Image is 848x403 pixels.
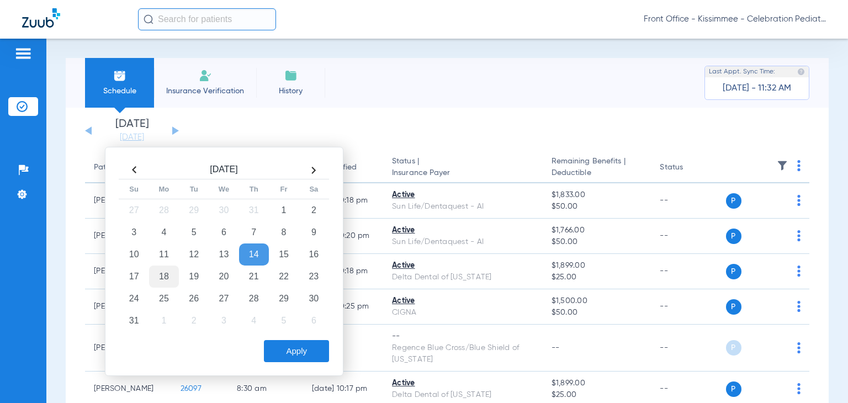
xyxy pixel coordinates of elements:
img: group-dot-blue.svg [797,266,801,277]
img: group-dot-blue.svg [797,195,801,206]
th: Remaining Benefits | [543,152,651,183]
div: Patient Name [94,162,163,173]
div: Active [392,225,534,236]
span: P [726,264,741,279]
span: $1,766.00 [552,225,643,236]
div: CIGNA [392,307,534,319]
div: Active [392,260,534,272]
span: $1,899.00 [552,260,643,272]
img: group-dot-blue.svg [797,301,801,312]
span: Schedule [93,86,146,97]
span: P [726,340,741,356]
img: filter.svg [777,160,788,171]
th: Status [651,152,725,183]
span: 26097 [181,385,202,393]
span: $50.00 [552,307,643,319]
span: P [726,229,741,244]
div: Active [392,189,534,201]
span: Insurance Payer [392,167,534,179]
span: Last Appt. Sync Time: [709,66,775,77]
span: P [726,299,741,315]
div: Patient Name [94,162,142,173]
td: -- [651,325,725,372]
img: Zuub Logo [22,8,60,28]
span: $50.00 [552,236,643,248]
td: -- [651,183,725,219]
span: History [264,86,317,97]
img: History [284,69,298,82]
iframe: Chat Widget [793,350,848,403]
div: Active [392,378,534,389]
div: Sun Life/Dentaquest - AI [392,201,534,213]
td: -- [651,219,725,254]
img: group-dot-blue.svg [797,160,801,171]
span: P [726,193,741,209]
span: P [726,381,741,397]
img: group-dot-blue.svg [797,342,801,353]
span: $1,500.00 [552,295,643,307]
li: [DATE] [99,119,165,143]
span: [DATE] - 11:32 AM [723,83,791,94]
img: Search Icon [144,14,153,24]
div: Delta Dental of [US_STATE] [392,389,534,401]
td: -- [651,289,725,325]
img: Schedule [113,69,126,82]
img: last sync help info [797,68,805,76]
div: Active [392,295,534,307]
span: -- [552,344,560,352]
span: $50.00 [552,201,643,213]
span: Insurance Verification [162,86,248,97]
th: Status | [383,152,543,183]
span: Front Office - Kissimmee - Celebration Pediatric Dentistry [644,14,826,25]
div: -- [392,331,534,342]
td: -- [651,254,725,289]
button: Apply [264,340,329,362]
div: Regence Blue Cross/Blue Shield of [US_STATE] [392,342,534,365]
span: $25.00 [552,389,643,401]
img: group-dot-blue.svg [797,230,801,241]
span: $1,899.00 [552,378,643,389]
img: Manual Insurance Verification [199,69,212,82]
input: Search for patients [138,8,276,30]
span: $1,833.00 [552,189,643,201]
a: [DATE] [99,132,165,143]
span: $25.00 [552,272,643,283]
div: Delta Dental of [US_STATE] [392,272,534,283]
span: Deductible [552,167,643,179]
div: Sun Life/Dentaquest - AI [392,236,534,248]
th: [DATE] [149,161,299,179]
img: hamburger-icon [14,47,32,60]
